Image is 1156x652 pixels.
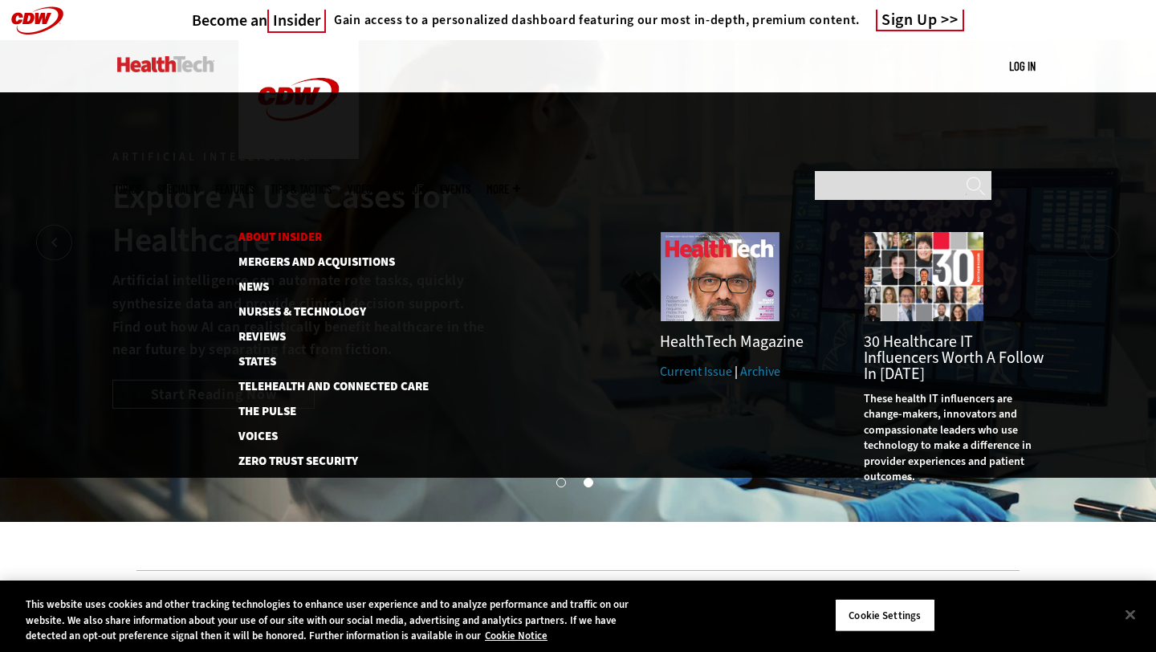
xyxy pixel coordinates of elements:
[26,597,636,644] div: This website uses cookies and other tracking technologies to enhance user experience and to analy...
[485,629,547,642] a: More information about your privacy
[660,231,780,322] img: Fall 2025 Cover
[238,405,411,418] a: The Pulse
[238,281,411,293] a: News
[1113,597,1148,632] button: Close
[117,56,214,72] img: Home
[326,12,860,28] a: Gain access to a personalized dashboard featuring our most in-depth, premium content.
[1009,59,1036,73] a: Log in
[334,12,860,28] h4: Gain access to a personalized dashboard featuring our most in-depth, premium content.
[238,356,411,368] a: States
[238,430,411,442] a: Voices
[864,331,1044,385] a: 30 Healthcare IT Influencers Worth a Follow in [DATE]
[238,331,411,343] a: Reviews
[660,334,840,350] h3: HealthTech Magazine
[660,363,732,380] a: Current Issue
[238,381,411,393] a: Telehealth and Connected Care
[238,231,411,243] a: About Insider
[1009,58,1036,75] div: User menu
[740,363,780,380] a: Archive
[238,306,411,318] a: Nurses & Technology
[192,10,326,31] a: Become anInsider
[864,231,984,322] img: collage of influencers
[267,10,326,33] span: Insider
[835,598,935,632] button: Cookie Settings
[238,256,411,268] a: Mergers and Acquisitions
[735,363,738,380] span: |
[192,10,326,31] h3: Become an
[238,40,359,159] img: Home
[864,391,1044,486] p: These health IT influencers are change-makers, innovators and compassionate leaders who use techn...
[238,455,427,467] a: Zero Trust Security
[876,10,964,31] a: Sign Up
